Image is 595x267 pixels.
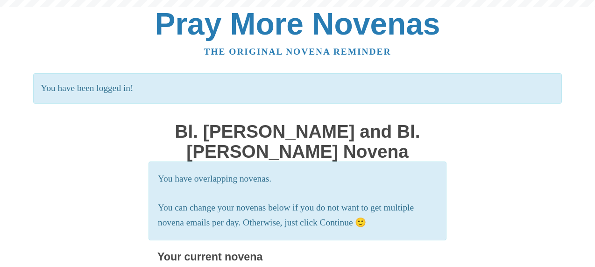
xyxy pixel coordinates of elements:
[33,73,561,104] p: You have been logged in!
[158,200,437,231] p: You can change your novenas below if you do not want to get multiple novena emails per day. Other...
[157,122,438,162] h1: Bl. [PERSON_NAME] and Bl. [PERSON_NAME] Novena
[204,47,391,56] a: The original novena reminder
[155,7,440,41] a: Pray More Novenas
[158,171,437,187] p: You have overlapping novenas.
